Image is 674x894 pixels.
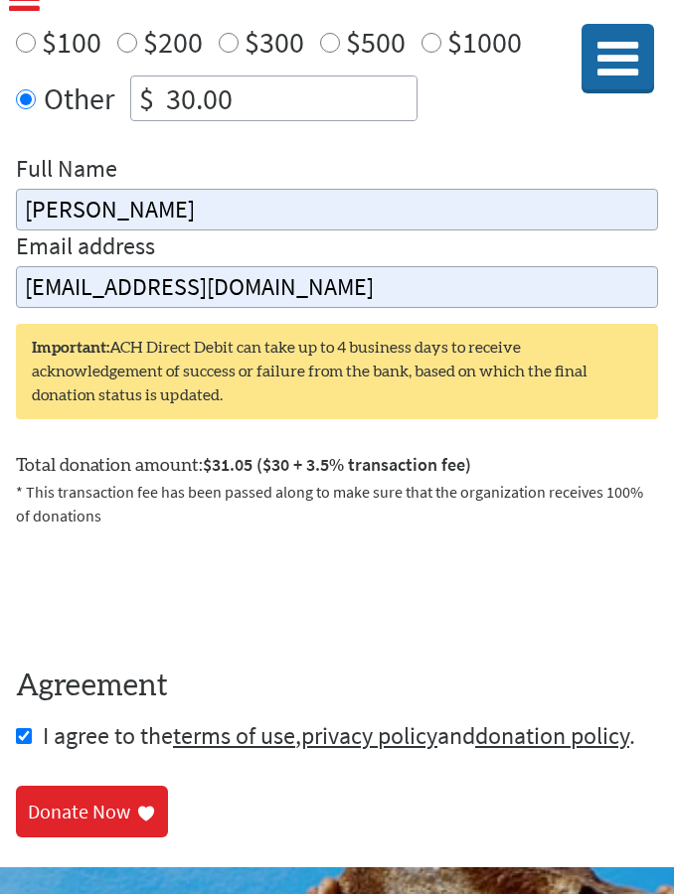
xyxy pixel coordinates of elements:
label: Total donation amount: [16,451,471,480]
span: I agree to the , and . [43,720,635,751]
input: Enter Amount [162,76,417,120]
strong: Important: [32,340,109,356]
label: Email address [16,230,155,266]
label: $300 [245,23,304,61]
h4: Agreement [16,669,658,704]
label: $100 [42,23,101,61]
label: $1000 [447,23,522,61]
label: Other [44,75,114,121]
iframe: reCAPTCHA [16,551,318,629]
div: ACH Direct Debit can take up to 4 business days to receive acknowledgement of success or failure ... [16,324,658,419]
label: $200 [143,23,203,61]
label: Full Name [16,153,117,189]
span: $31.05 ($30 + 3.5% transaction fee) [203,453,471,476]
a: privacy policy [301,720,437,751]
p: * This transaction fee has been passed along to make sure that the organization receives 100% of ... [16,480,658,527]
input: Your Email [16,266,658,308]
div: $ [131,76,162,120]
a: donation policy [475,720,629,751]
a: Donate Now [16,786,168,837]
label: $500 [346,23,406,61]
input: Enter Full Name [16,189,658,230]
div: Donate Now [28,798,130,825]
a: terms of use [173,720,295,751]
